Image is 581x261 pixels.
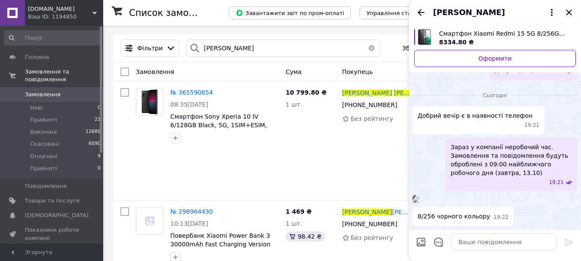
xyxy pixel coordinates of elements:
[98,153,101,160] span: 9
[416,7,426,18] button: Назад
[286,101,302,108] span: 1 шт.
[433,7,557,18] button: [PERSON_NAME]
[98,104,101,112] span: 0
[30,153,57,160] span: Оплачені
[342,89,411,97] a: [PERSON_NAME][PERSON_NAME]
[28,13,103,21] div: Ваш ID: 1194850
[25,182,67,190] span: Повідомлення
[25,91,61,98] span: Замовлення
[418,212,490,221] span: 8/256 чорного кольору
[30,165,57,172] span: Прийняті
[170,208,213,215] a: № 298964430
[402,44,465,52] span: Збережені фільтри:
[342,209,392,215] span: [PERSON_NAME]
[480,92,510,99] span: Сьогодні
[25,226,80,242] span: Показники роботи компанії
[28,5,92,13] span: Tehnolyuks.com.ua
[351,115,393,122] span: Без рейтингу
[129,8,216,18] h1: Список замовлень
[414,50,576,67] a: Оформити
[186,40,380,57] input: Пошук за номером замовлення, ПІБ покупця, номером телефону, Email, номером накладної
[363,40,380,57] button: Очистить
[418,29,430,45] img: 6828030161_w640_h640_smartfon-xiaomi-redmi.jpg
[170,232,271,256] a: Повербанк Xiaomi Power Bank 3 30000mAh Fast Charging Version White с быстрой зарядкой
[342,89,392,96] span: [PERSON_NAME]
[136,68,174,75] span: Замовлення
[25,68,103,83] span: Замовлення та повідомлення
[286,220,302,227] span: 1 шт.
[170,89,213,96] a: № 365590654
[525,122,540,129] span: 19:21 12.10.2025
[286,231,325,242] div: 98.42 ₴
[4,30,101,46] input: Пошук
[351,234,393,241] span: Без рейтингу
[286,89,326,96] span: 10 799.80 ₴
[549,179,564,186] span: 19:21 12.10.2025
[25,53,49,61] span: Головна
[25,197,80,205] span: Товари та послуги
[564,7,574,18] button: Закрити
[136,207,163,235] a: Фото товару
[170,220,208,227] span: 10:13[DATE]
[342,68,373,75] span: Покупець
[360,6,439,19] button: Управління статусами
[30,104,43,112] span: Нові
[494,214,509,221] span: 19:22 12.10.2025
[439,39,474,46] span: 8334.80 ₴
[286,68,301,75] span: Cума
[25,212,89,219] span: [DEMOGRAPHIC_DATA]
[86,128,101,136] span: 12689
[366,10,432,16] span: Управління статусами
[229,6,351,19] button: Завантажити звіт по пром-оплаті
[414,29,576,46] a: Переглянути товар
[392,209,442,215] span: [PERSON_NAME]
[412,91,578,99] div: 12.10.2025
[30,116,57,124] span: Прийняті
[394,89,444,96] span: [PERSON_NAME]
[433,236,444,248] button: Відкрити шаблони відповідей
[236,9,344,17] span: Завантажити звіт по пром-оплаті
[451,143,572,177] span: Зараз у компанії неробочий час. Замовлення та повідомлення будуть оброблені з 09:00 найближчого р...
[30,140,59,148] span: Скасовані
[342,101,397,108] span: [PHONE_NUMBER]
[95,116,101,124] span: 21
[89,140,101,148] span: 6090
[342,221,397,227] span: [PHONE_NUMBER]
[136,88,163,116] a: Фото товару
[98,165,101,172] span: 0
[342,208,411,216] a: [PERSON_NAME][PERSON_NAME]
[170,113,277,146] a: Смартфон Sony Xperia 10 IV 6/128GB Black, 5G, 1SIM+ESIM, 12+8+8/8Мп, 6" OLED, 5000 mAh, Snapdrago...
[418,111,532,120] span: Добрий вечір є в наявності телефон
[439,29,569,38] span: Смартфон Xiaomi Redmi 15 5G 8/256GB Global Black, NFC, 50+2/8Мп, Snapdragon 6s Gen 3, 6.9"IPS, 70...
[433,7,505,18] span: [PERSON_NAME]
[412,196,419,203] img: cab84f4d-edfb-43e2-8361-febc7d9b0054_w500_h500
[170,101,208,108] span: 08:35[DATE]
[136,89,163,114] img: Фото товару
[137,44,163,52] span: Фільтри
[30,128,57,136] span: Виконані
[286,208,312,215] span: 1 469 ₴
